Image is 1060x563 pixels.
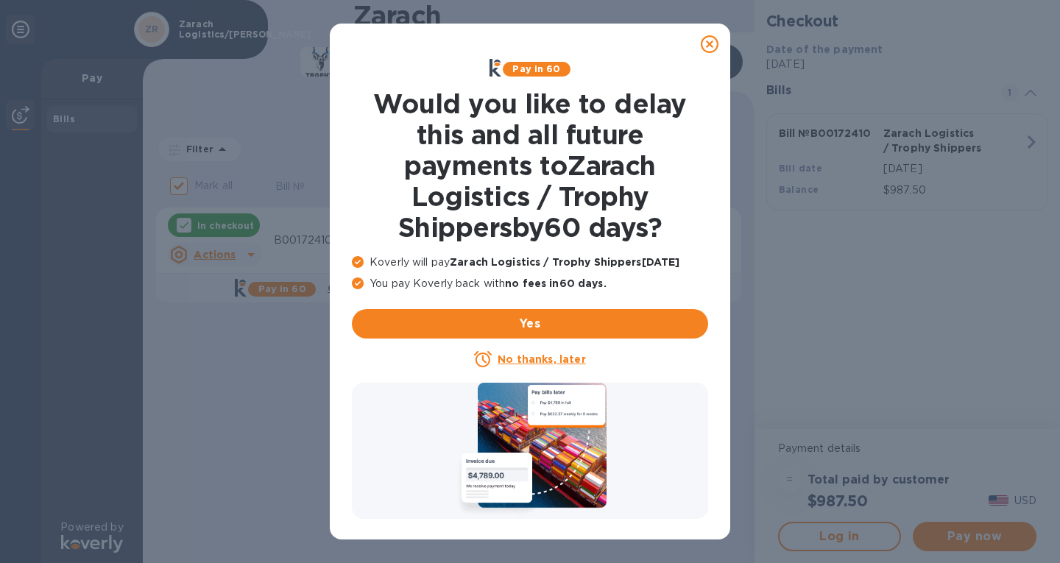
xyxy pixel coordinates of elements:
[352,276,708,291] p: You pay Koverly back with
[498,353,585,365] u: No thanks, later
[512,63,560,74] b: Pay in 60
[352,88,708,243] h1: Would you like to delay this and all future payments to Zarach Logistics / Trophy Shippers by 60 ...
[352,309,708,339] button: Yes
[450,256,679,268] b: Zarach Logistics / Trophy Shippers [DATE]
[352,255,708,270] p: Koverly will pay
[505,277,606,289] b: no fees in 60 days .
[364,315,696,333] span: Yes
